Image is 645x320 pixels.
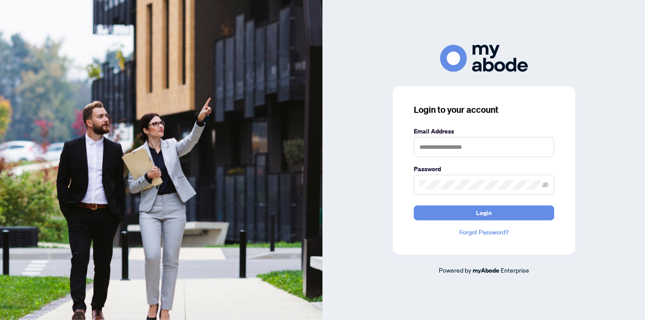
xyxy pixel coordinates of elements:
span: Login [476,206,492,220]
h3: Login to your account [414,104,554,116]
img: ma-logo [440,45,528,72]
label: Email Address [414,126,554,136]
a: myAbode [473,266,499,275]
a: Forgot Password? [414,227,554,237]
span: Enterprise [501,266,529,274]
span: Powered by [439,266,471,274]
span: eye-invisible [542,182,548,188]
label: Password [414,164,554,174]
button: Login [414,205,554,220]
